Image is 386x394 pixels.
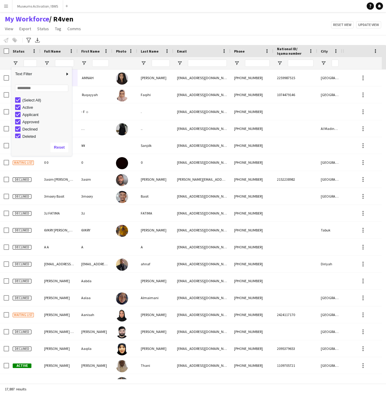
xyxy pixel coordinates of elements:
[137,86,173,103] div: Faqihi
[13,296,31,300] span: Declined
[230,289,273,306] div: [PHONE_NUMBER]
[173,323,230,340] div: [EMAIL_ADDRESS][DOMAIN_NAME]
[137,171,173,188] div: [PERSON_NAME]
[230,374,273,391] div: [PHONE_NUMBER]
[44,194,64,199] span: 3moory Basit
[116,49,126,53] span: Photo
[230,357,273,374] div: [PHONE_NUMBER]
[234,49,245,53] span: Phone
[230,69,273,86] div: [PHONE_NUMBER]
[230,154,273,171] div: [PHONE_NUMBER]
[321,60,326,66] button: Open Filter Menu
[44,363,70,368] span: [PERSON_NAME]
[137,120,173,137] div: ..
[78,86,112,103] div: ‏ Ruqayyah
[17,25,34,33] a: Export
[78,205,112,221] div: 3z
[116,343,128,355] img: Aaqila Muhamed
[34,37,41,44] app-action-btn: Export XLSX
[13,313,34,317] span: Waiting list
[342,205,378,221] div: 10759
[78,273,112,289] div: Aabda
[22,112,70,117] div: Applicant
[13,211,31,216] span: Declined
[44,211,60,215] span: 3z FATIMA
[317,86,342,103] div: [GEOGRAPHIC_DATA]
[342,103,378,120] div: 9855
[13,347,31,351] span: Declined
[55,26,61,31] span: Tag
[5,15,49,24] a: My Workforce
[230,205,273,221] div: [PHONE_NUMBER]
[5,26,13,31] span: View
[49,15,73,24] span: R4ven
[277,47,306,56] span: National ID/ Iqama number
[44,312,70,317] span: [PERSON_NAME]
[78,120,112,137] div: …
[317,256,342,272] div: Diriyah
[277,60,282,66] button: Open Filter Menu
[317,306,342,323] div: [GEOGRAPHIC_DATA]
[116,89,128,102] img: ‏ Ruqayyah Faqihi
[173,357,230,374] div: [EMAIL_ADDRESS][DOMAIN_NAME]
[317,340,342,357] div: [GEOGRAPHIC_DATA]
[152,60,170,67] input: Last Name Filter Input
[173,289,230,306] div: [EMAIL_ADDRESS][DOMAIN_NAME]
[55,60,74,67] input: Full Name Filter Input
[230,137,273,154] div: [PHONE_NUMBER]
[137,374,173,391] div: [PERSON_NAME]
[137,289,173,306] div: Almaimani
[13,49,24,53] span: Status
[321,49,328,53] span: City
[116,326,128,338] img: Aaqib Aziz Mohammad
[67,26,81,31] span: Comms
[173,86,230,103] div: [EMAIL_ADDRESS][DOMAIN_NAME]
[342,222,378,238] div: 12868
[78,137,112,154] div: ¥¥
[277,363,295,368] span: 1109705721
[22,134,70,139] div: Deleted
[317,323,342,340] div: [GEOGRAPHIC_DATA]
[78,69,112,86] div: ‏ AMNAH
[317,171,342,188] div: [GEOGRAPHIC_DATA]
[177,60,182,66] button: Open Filter Menu
[342,289,378,306] div: 10761
[230,171,273,188] div: [PHONE_NUMBER]
[342,273,378,289] div: 15687
[230,103,273,120] div: [PHONE_NUMBER]
[13,262,31,266] span: Declined
[137,273,173,289] div: [PERSON_NAME]
[81,60,87,66] button: Open Filter Menu
[342,154,378,171] div: 17476
[22,127,70,131] div: Declined
[277,76,295,80] span: 2259987515
[137,323,173,340] div: [PERSON_NAME]
[230,120,273,137] div: [PHONE_NUMBER]
[173,120,230,137] div: [EMAIL_ADDRESS][DOMAIN_NAME]
[173,154,230,171] div: [EMAIL_ADDRESS][DOMAIN_NAME]
[245,60,270,67] input: Phone Filter Input
[342,374,378,391] div: 10833
[230,340,273,357] div: [PHONE_NUMBER]
[13,245,31,250] span: Declined
[342,357,378,374] div: 7685
[116,123,128,135] img: … ..
[13,60,18,66] button: Open Filter Menu
[277,177,295,182] span: 2152238982
[24,60,37,67] input: Status Filter Input
[173,340,230,357] div: [EMAIL_ADDRESS][DOMAIN_NAME]
[317,357,342,374] div: [GEOGRAPHIC_DATA]
[78,239,112,255] div: A
[230,256,273,272] div: [PHONE_NUMBER]
[44,262,108,266] span: [EMAIL_ADDRESS][DOMAIN_NAME] ahnaf
[173,306,230,323] div: [EMAIL_ADDRESS][DOMAIN_NAME]
[234,60,240,66] button: Open Filter Menu
[116,377,128,389] img: Aayan Aamir
[44,49,61,53] span: Full Name
[44,60,50,66] button: Open Filter Menu
[44,160,48,165] span: 0 0
[230,323,273,340] div: [PHONE_NUMBER]
[65,25,83,33] a: Comms
[78,374,112,391] div: [PERSON_NAME]
[137,188,173,205] div: Basit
